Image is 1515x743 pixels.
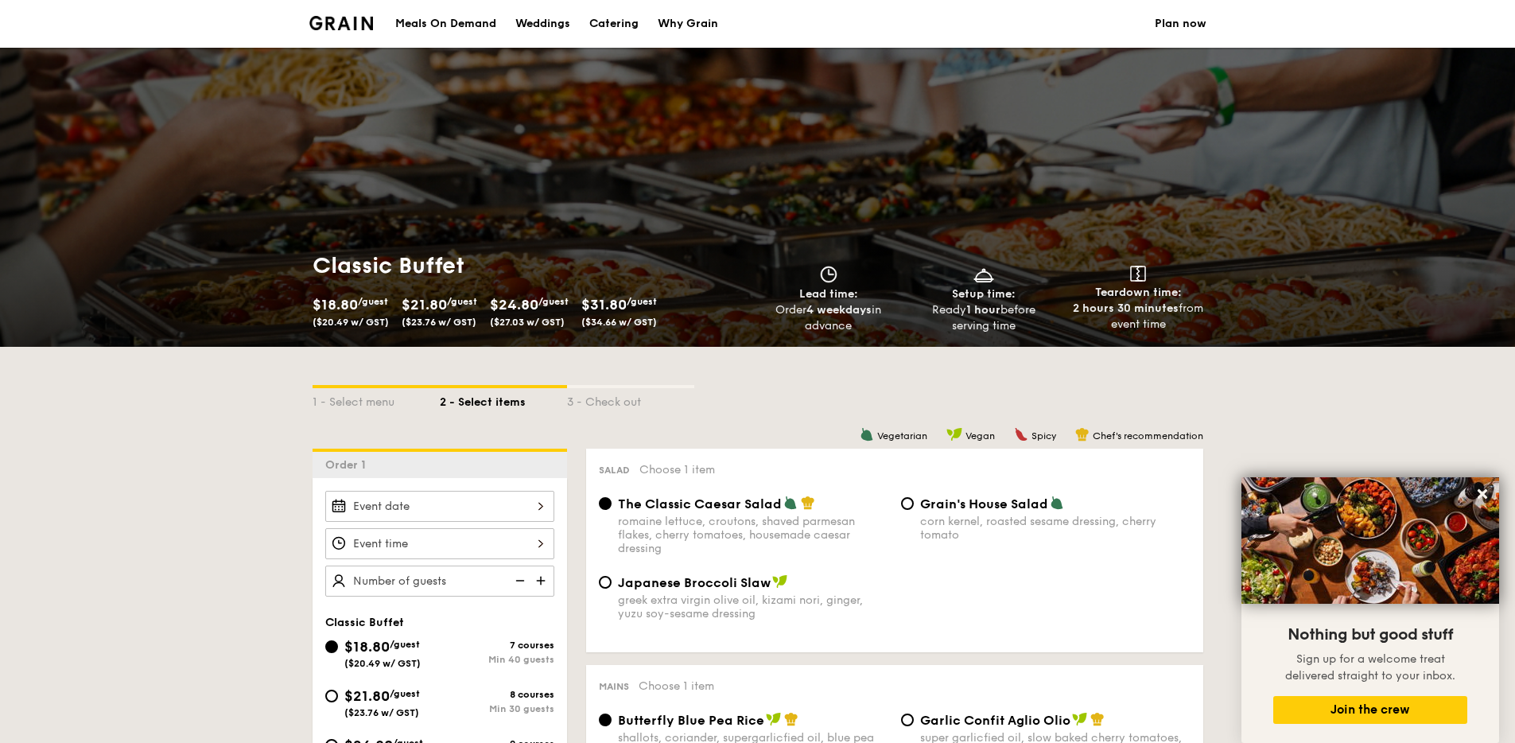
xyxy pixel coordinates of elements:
[325,640,338,653] input: $18.80/guest($20.49 w/ GST)7 coursesMin 40 guests
[639,463,715,477] span: Choose 1 item
[806,303,872,317] strong: 4 weekdays
[618,575,771,590] span: Japanese Broccoli Slaw
[325,690,338,702] input: $21.80/guest($23.76 w/ GST)8 coursesMin 30 guests
[1285,652,1455,683] span: Sign up for a welcome treat delivered straight to your inbox.
[325,458,372,472] span: Order 1
[599,497,612,510] input: The Classic Caesar Saladromaine lettuce, croutons, shaved parmesan flakes, cherry tomatoes, house...
[313,251,752,280] h1: Classic Buffet
[1288,625,1453,644] span: Nothing but good stuff
[972,266,996,283] img: icon-dish.430c3a2e.svg
[766,712,782,726] img: icon-vegan.f8ff3823.svg
[920,515,1191,542] div: corn kernel, roasted sesame dressing, cherry tomato
[1014,427,1028,442] img: icon-spicy.37a8142b.svg
[440,703,554,714] div: Min 30 guests
[965,430,995,442] span: Vegan
[1075,427,1090,442] img: icon-chef-hat.a58ddaea.svg
[618,515,888,555] div: romaine lettuce, croutons, shaved parmesan flakes, cherry tomatoes, housemade caesar dressing
[912,302,1055,334] div: Ready before serving time
[772,574,788,589] img: icon-vegan.f8ff3823.svg
[877,430,927,442] span: Vegetarian
[447,296,477,307] span: /guest
[920,713,1070,728] span: Garlic Confit Aglio Olio
[1067,301,1210,333] div: from event time
[313,388,440,410] div: 1 - Select menu
[344,658,421,669] span: ($20.49 w/ GST)
[440,689,554,700] div: 8 courses
[440,640,554,651] div: 7 courses
[599,576,612,589] input: Japanese Broccoli Slawgreek extra virgin olive oil, kizami nori, ginger, yuzu soy-sesame dressing
[817,266,841,283] img: icon-clock.2db775ea.svg
[1093,430,1203,442] span: Chef's recommendation
[581,317,657,328] span: ($34.66 w/ GST)
[344,707,419,718] span: ($23.76 w/ GST)
[325,616,404,629] span: Classic Buffet
[801,496,815,510] img: icon-chef-hat.a58ddaea.svg
[390,639,420,650] span: /guest
[440,388,567,410] div: 2 - Select items
[581,296,627,313] span: $31.80
[599,681,629,692] span: Mains
[639,679,714,693] span: Choose 1 item
[358,296,388,307] span: /guest
[325,491,554,522] input: Event date
[1130,266,1146,282] img: icon-teardown.65201eee.svg
[440,654,554,665] div: Min 40 guests
[530,566,554,596] img: icon-add.58712e84.svg
[1031,430,1056,442] span: Spicy
[618,496,782,512] span: The Classic Caesar Salad
[1095,286,1182,299] span: Teardown time:
[309,16,374,30] a: Logotype
[627,296,657,307] span: /guest
[325,566,554,597] input: Number of guests
[1072,712,1088,726] img: icon-vegan.f8ff3823.svg
[507,566,530,596] img: icon-reduce.1d2dbef1.svg
[599,465,630,476] span: Salad
[966,303,1000,317] strong: 1 hour
[952,287,1016,301] span: Setup time:
[538,296,569,307] span: /guest
[309,16,374,30] img: Grain
[344,638,390,655] span: $18.80
[313,296,358,313] span: $18.80
[618,593,888,620] div: greek extra virgin olive oil, kizami nori, ginger, yuzu soy-sesame dressing
[758,302,900,334] div: Order in advance
[1470,481,1495,507] button: Close
[599,714,612,726] input: Butterfly Blue Pea Riceshallots, coriander, supergarlicfied oil, blue pea flower
[402,317,476,328] span: ($23.76 w/ GST)
[799,287,858,301] span: Lead time:
[1090,712,1105,726] img: icon-chef-hat.a58ddaea.svg
[313,317,389,328] span: ($20.49 w/ GST)
[1241,477,1499,604] img: DSC07876-Edit02-Large.jpeg
[901,497,914,510] input: Grain's House Saladcorn kernel, roasted sesame dressing, cherry tomato
[783,496,798,510] img: icon-vegetarian.fe4039eb.svg
[618,713,764,728] span: Butterfly Blue Pea Rice
[390,688,420,699] span: /guest
[325,528,554,559] input: Event time
[344,687,390,705] span: $21.80
[490,296,538,313] span: $24.80
[920,496,1048,512] span: Grain's House Salad
[860,427,874,442] img: icon-vegetarian.fe4039eb.svg
[946,427,962,442] img: icon-vegan.f8ff3823.svg
[1073,301,1179,315] strong: 2 hours 30 minutes
[1050,496,1064,510] img: icon-vegetarian.fe4039eb.svg
[567,388,694,410] div: 3 - Check out
[1273,696,1467,724] button: Join the crew
[490,317,565,328] span: ($27.03 w/ GST)
[901,714,914,726] input: Garlic Confit Aglio Oliosuper garlicfied oil, slow baked cherry tomatoes, garden fresh thyme
[784,712,798,726] img: icon-chef-hat.a58ddaea.svg
[402,296,447,313] span: $21.80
